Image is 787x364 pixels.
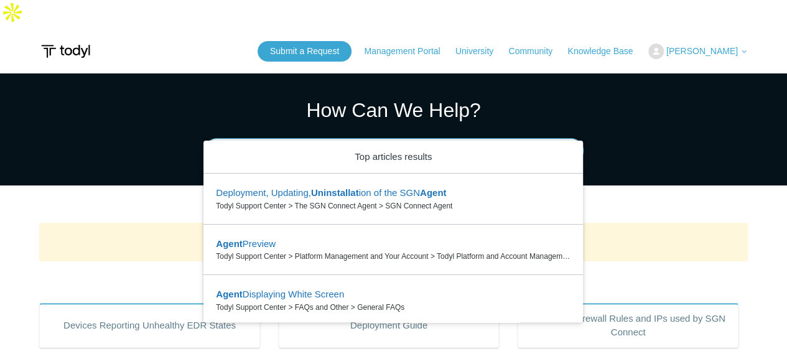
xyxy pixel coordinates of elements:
[216,238,243,249] em: Agent
[279,303,500,348] a: Deployment Guide
[39,271,748,292] h2: Popular Articles
[204,95,584,125] h1: How Can We Help?
[216,200,570,212] zd-autocomplete-breadcrumbs-multibrand: Todyl Support Center > The SGN Connect Agent > SGN Connect Agent
[455,45,506,58] a: University
[216,302,570,313] zd-autocomplete-breadcrumbs-multibrand: Todyl Support Center > FAQs and Other > General FAQs
[203,141,583,174] zd-autocomplete-header: Top articles results
[508,45,565,58] a: Community
[216,289,344,302] zd-autocomplete-title-multibrand: Suggested result 3 Agent Displaying White Screen
[39,40,92,63] img: Todyl Support Center Help Center home page
[420,187,447,198] em: Agent
[311,187,359,198] em: Uninstallat
[518,303,738,348] a: Outbound Firewall Rules and IPs used by SGN Connect
[364,45,452,58] a: Management Portal
[258,41,352,62] a: Submit a Request
[216,251,570,262] zd-autocomplete-breadcrumbs-multibrand: Todyl Support Center > Platform Management and Your Account > Todyl Platform and Account Management
[216,238,276,251] zd-autocomplete-title-multibrand: Suggested result 2 Agent Preview
[567,45,645,58] a: Knowledge Base
[39,303,260,348] a: Devices Reporting Unhealthy EDR States
[648,44,748,59] button: [PERSON_NAME]
[216,289,243,299] em: Agent
[666,46,738,56] span: [PERSON_NAME]
[216,187,446,200] zd-autocomplete-title-multibrand: Suggested result 1 Deployment, Updating, Uninstallation of the SGN Agent
[204,138,584,163] input: Search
